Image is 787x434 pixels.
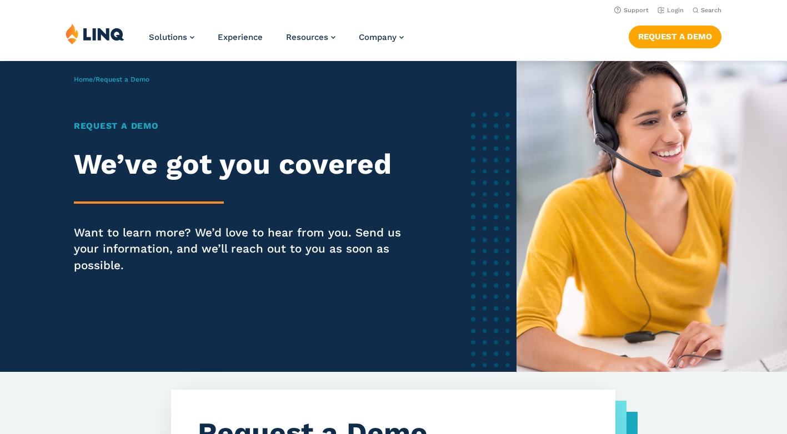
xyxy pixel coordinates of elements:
a: Home [74,75,93,83]
h2: We’ve got you covered [74,148,423,180]
span: Search [701,7,721,14]
a: Solutions [149,32,194,42]
p: Want to learn more? We’d love to hear from you. Send us your information, and we’ll reach out to ... [74,225,423,274]
nav: Button Navigation [629,23,721,48]
a: Support [614,7,649,14]
h1: Request a Demo [74,119,423,133]
span: Request a Demo [96,75,149,83]
span: Solutions [149,32,187,42]
span: Resources [286,32,328,42]
img: LINQ | K‑12 Software [66,23,124,44]
span: / [74,75,149,83]
button: Open Search Bar [693,6,721,14]
a: Login [658,7,684,14]
a: Experience [218,32,263,42]
nav: Primary Navigation [149,23,404,60]
a: Request a Demo [629,26,721,48]
a: Company [359,32,404,42]
img: Female software representative [517,61,787,372]
span: Company [359,32,397,42]
a: Resources [286,32,335,42]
